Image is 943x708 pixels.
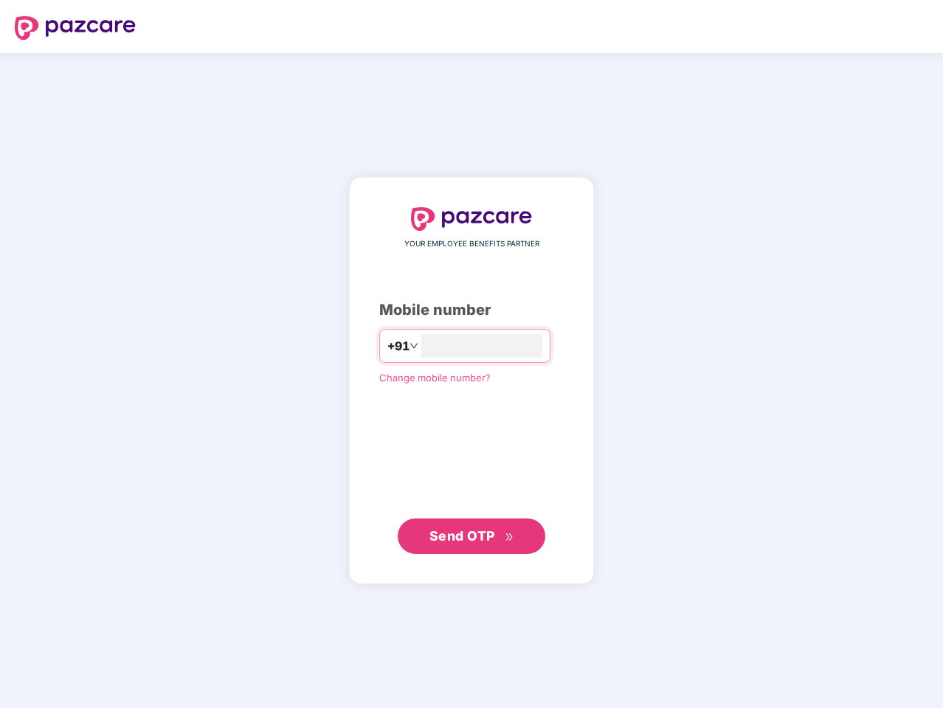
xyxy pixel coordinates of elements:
[429,528,495,544] span: Send OTP
[387,337,410,355] span: +91
[505,532,514,542] span: double-right
[410,341,418,350] span: down
[398,518,545,554] button: Send OTPdouble-right
[379,372,491,383] a: Change mobile number?
[404,238,539,250] span: YOUR EMPLOYEE BENEFITS PARTNER
[411,207,532,231] img: logo
[15,16,136,40] img: logo
[379,299,564,322] div: Mobile number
